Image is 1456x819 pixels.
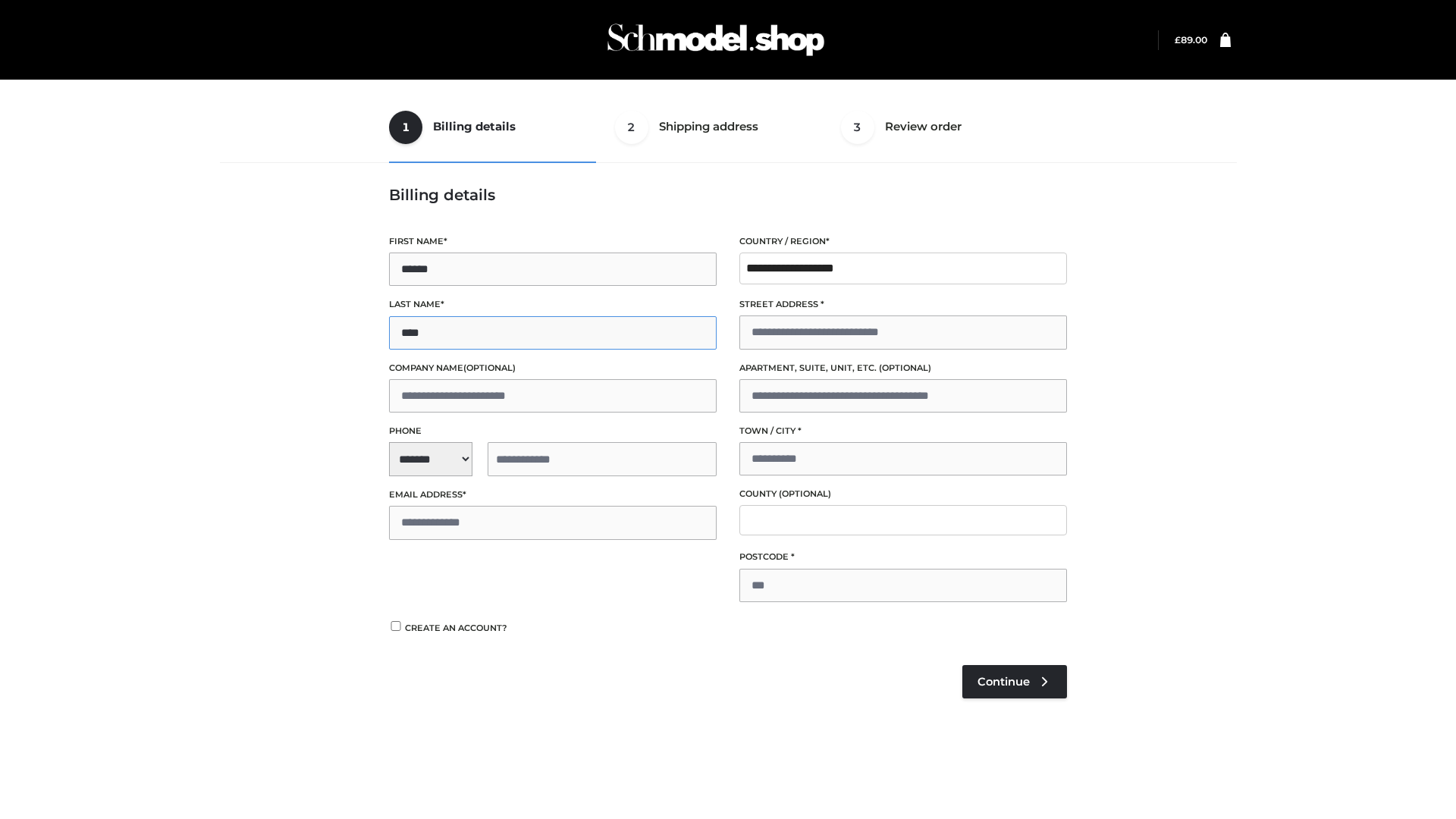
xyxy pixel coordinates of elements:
label: First name [389,234,717,249]
label: County [739,487,1067,501]
label: Country / Region [739,234,1067,249]
span: Continue [977,675,1030,689]
span: (optional) [779,488,831,499]
span: £ [1175,34,1181,45]
h3: Billing details [389,186,1067,204]
span: Create an account? [405,623,507,633]
label: Street address [739,297,1067,312]
label: Company name [389,361,717,375]
input: Create an account? [389,621,403,631]
a: Continue [962,665,1067,698]
label: Email address [389,488,717,502]
img: Schmodel Admin 964 [602,10,830,70]
label: Postcode [739,550,1067,564]
bdi: 89.00 [1175,34,1207,45]
label: Last name [389,297,717,312]
span: (optional) [463,362,516,373]
label: Phone [389,424,717,438]
label: Town / City [739,424,1067,438]
label: Apartment, suite, unit, etc. [739,361,1067,375]
a: £89.00 [1175,34,1207,45]
span: (optional) [879,362,931,373]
